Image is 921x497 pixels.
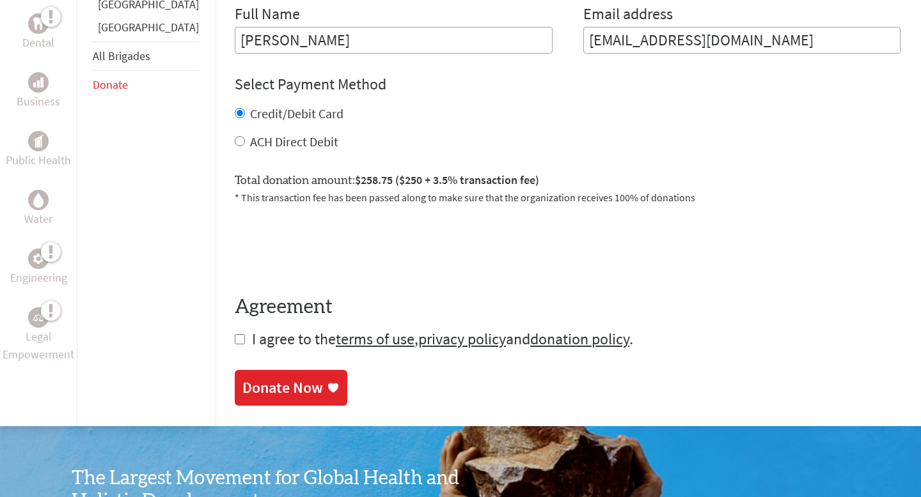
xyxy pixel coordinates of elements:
[235,220,429,270] iframe: reCAPTCHA
[235,74,901,95] h4: Select Payment Method
[10,249,67,287] a: EngineeringEngineering
[28,72,49,93] div: Business
[93,71,199,99] li: Donate
[250,134,338,149] label: ACH Direct Debit
[3,307,74,363] a: Legal EmpowermentLegal Empowerment
[93,77,128,92] a: Donate
[24,210,52,228] p: Water
[33,77,43,88] img: Business
[235,27,553,54] input: Enter Full Name
[93,42,199,71] li: All Brigades
[250,105,343,121] label: Credit/Debit Card
[33,254,43,264] img: Engineering
[583,4,673,27] label: Email address
[10,269,67,287] p: Engineering
[17,93,60,111] p: Business
[355,172,539,187] span: $258.75 ($250 + 3.5% transaction fee)
[33,193,43,208] img: Water
[28,190,49,210] div: Water
[24,190,52,228] a: WaterWater
[235,370,347,406] a: Donate Now
[22,34,54,52] p: Dental
[235,296,901,319] h4: Agreement
[6,151,71,169] p: Public Health
[93,49,150,63] a: All Brigades
[6,131,71,169] a: Public HealthPublic Health
[17,72,60,111] a: BusinessBusiness
[28,131,49,151] div: Public Health
[242,378,323,398] div: Donate Now
[3,328,74,363] p: Legal Empowerment
[336,329,414,349] a: terms of use
[28,307,49,328] div: Legal Empowerment
[33,314,43,321] img: Legal Empowerment
[22,13,54,52] a: DentalDental
[583,27,901,54] input: Your Email
[28,13,49,34] div: Dental
[33,18,43,30] img: Dental
[252,329,633,349] span: I agree to the , and .
[418,329,506,349] a: privacy policy
[28,249,49,269] div: Engineering
[93,19,199,42] li: Panama
[98,20,199,34] a: [GEOGRAPHIC_DATA]
[235,171,539,190] label: Total donation amount:
[33,135,43,148] img: Public Health
[235,190,901,205] p: * This transaction fee has been passed along to make sure that the organization receives 100% of ...
[530,329,629,349] a: donation policy
[235,4,300,27] label: Full Name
